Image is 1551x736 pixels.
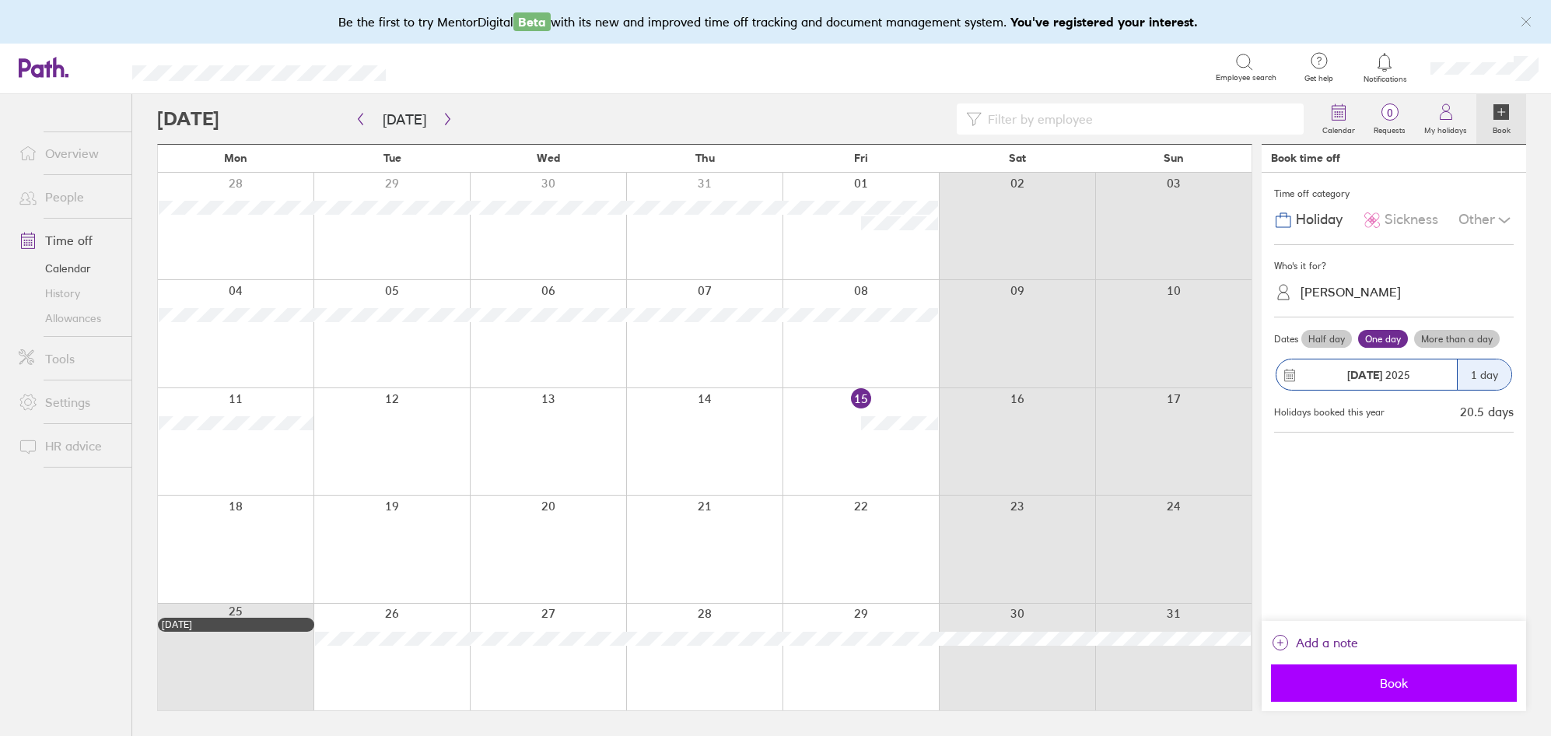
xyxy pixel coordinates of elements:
div: Book time off [1271,152,1340,164]
label: Half day [1301,330,1352,349]
strong: [DATE] [1347,368,1382,382]
span: Beta [513,12,551,31]
a: Calendar [6,256,131,281]
a: HR advice [6,430,131,461]
span: 0 [1364,107,1415,119]
a: Book [1476,94,1526,144]
div: Time off category [1274,182,1514,205]
div: 1 day [1457,359,1511,390]
div: Who's it for? [1274,254,1514,278]
a: Allowances [6,306,131,331]
a: Settings [6,387,131,418]
span: Sickness [1385,212,1438,228]
span: Thu [695,152,715,164]
b: You've registered your interest. [1010,14,1198,30]
span: Holiday [1296,212,1343,228]
span: Add a note [1296,630,1358,655]
button: [DATE] [370,107,439,132]
input: Filter by employee [982,104,1294,134]
a: People [6,181,131,212]
button: [DATE] 20251 day [1274,351,1514,398]
a: Tools [6,343,131,374]
span: Sun [1164,152,1184,164]
span: Notifications [1360,75,1410,84]
label: My holidays [1415,121,1476,135]
a: Calendar [1313,94,1364,144]
a: History [6,281,131,306]
span: Get help [1294,74,1344,83]
a: My holidays [1415,94,1476,144]
div: Search [428,60,467,74]
label: Calendar [1313,121,1364,135]
label: Requests [1364,121,1415,135]
a: Notifications [1360,51,1410,84]
button: Book [1271,664,1517,702]
label: One day [1358,330,1408,349]
div: Other [1458,205,1514,235]
span: Employee search [1216,73,1276,82]
div: [PERSON_NAME] [1301,285,1401,300]
span: Dates [1274,334,1298,345]
a: Time off [6,225,131,256]
div: 20.5 days [1460,405,1514,419]
span: 2025 [1347,369,1410,381]
div: Holidays booked this year [1274,407,1385,418]
span: Tue [383,152,401,164]
a: Overview [6,138,131,169]
button: Add a note [1271,630,1358,655]
span: Book [1282,676,1506,690]
div: Be the first to try MentorDigital with its new and improved time off tracking and document manage... [338,12,1213,31]
span: Sat [1009,152,1026,164]
label: More than a day [1414,330,1500,349]
span: Mon [224,152,247,164]
span: Wed [537,152,560,164]
div: [DATE] [162,619,310,630]
span: Fri [854,152,868,164]
a: 0Requests [1364,94,1415,144]
label: Book [1483,121,1520,135]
